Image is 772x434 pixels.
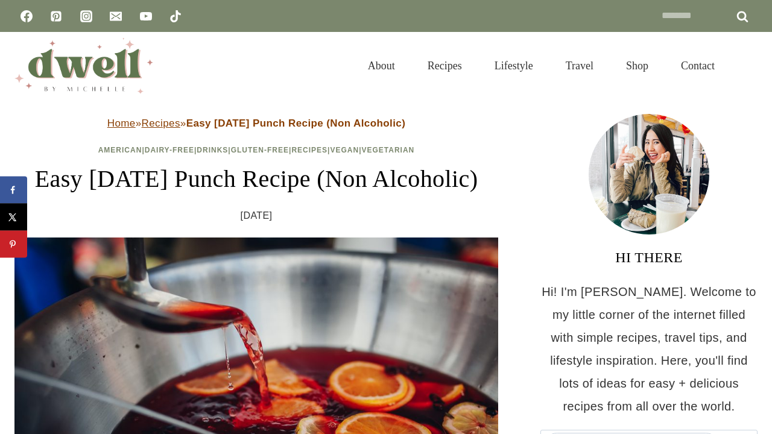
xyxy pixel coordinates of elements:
[352,45,731,87] nav: Primary Navigation
[14,38,153,93] img: DWELL by michelle
[14,4,39,28] a: Facebook
[44,4,68,28] a: Pinterest
[14,161,498,197] h1: Easy [DATE] Punch Recipe (Non Alcoholic)
[163,4,188,28] a: TikTok
[107,118,136,129] a: Home
[197,146,228,154] a: Drinks
[330,146,359,154] a: Vegan
[540,247,758,268] h3: HI THERE
[665,45,731,87] a: Contact
[549,45,610,87] a: Travel
[241,207,273,225] time: [DATE]
[478,45,549,87] a: Lifestyle
[610,45,665,87] a: Shop
[98,146,415,154] span: | | | | | |
[74,4,98,28] a: Instagram
[134,4,158,28] a: YouTube
[142,118,180,129] a: Recipes
[291,146,327,154] a: Recipes
[98,146,142,154] a: American
[104,4,128,28] a: Email
[145,146,194,154] a: Dairy-Free
[231,146,289,154] a: Gluten-Free
[362,146,415,154] a: Vegetarian
[737,55,758,76] button: View Search Form
[540,280,758,418] p: Hi! I'm [PERSON_NAME]. Welcome to my little corner of the internet filled with simple recipes, tr...
[411,45,478,87] a: Recipes
[352,45,411,87] a: About
[186,118,406,129] strong: Easy [DATE] Punch Recipe (Non Alcoholic)
[107,118,406,129] span: » »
